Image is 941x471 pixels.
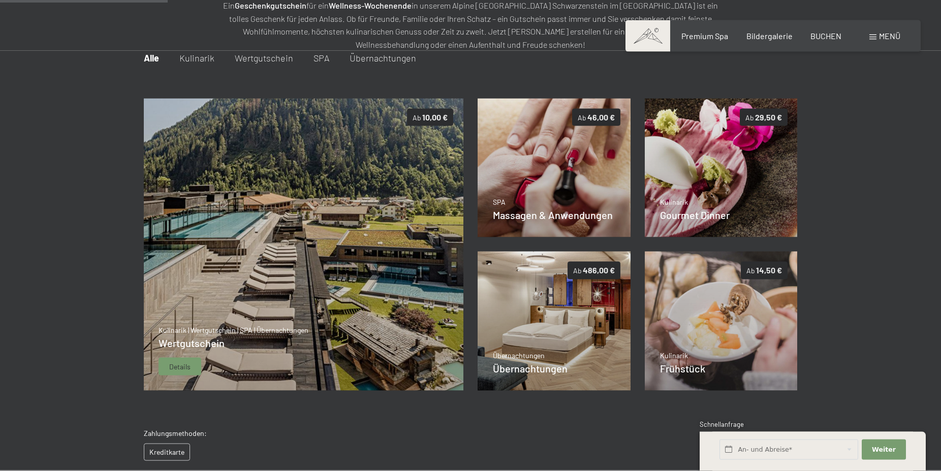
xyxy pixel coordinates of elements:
[879,31,900,41] span: Menü
[810,31,841,41] a: BUCHEN
[872,445,896,454] span: Weiter
[746,31,793,41] a: Bildergalerie
[862,439,905,460] button: Weiter
[235,1,306,10] strong: Geschenkgutschein
[329,1,412,10] strong: Wellness-Wochenende
[700,420,744,428] span: Schnellanfrage
[681,31,728,41] a: Premium Spa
